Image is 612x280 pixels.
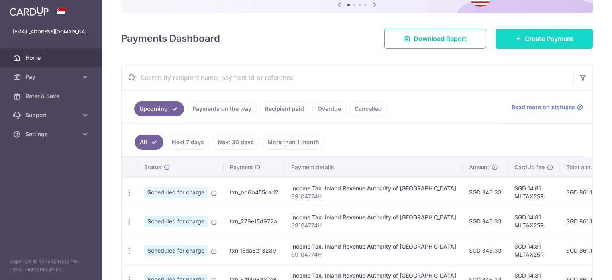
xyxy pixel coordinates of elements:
[144,245,208,256] span: Scheduled for charge
[285,157,463,178] th: Payment details
[224,178,285,207] td: txn_bd6b455cad2
[291,184,456,192] div: Income Tax. Inland Revenue Authority of [GEOGRAPHIC_DATA]
[291,221,456,229] p: S9104774H
[167,135,209,150] a: Next 7 days
[224,207,285,236] td: txn_279e15d972a
[25,54,78,62] span: Home
[144,163,161,171] span: Status
[134,101,184,116] a: Upcoming
[260,101,309,116] a: Recipient paid
[144,187,208,198] span: Scheduled for charge
[349,101,387,116] a: Cancelled
[463,236,508,265] td: SGD 846.33
[144,216,208,227] span: Scheduled for charge
[291,192,456,200] p: S9104774H
[469,163,489,171] span: Amount
[512,103,583,111] a: Read more on statuses
[291,272,456,280] div: Income Tax. Inland Revenue Authority of [GEOGRAPHIC_DATA]
[463,178,508,207] td: SGD 846.33
[463,207,508,236] td: SGD 846.33
[525,34,573,43] span: Create Payment
[262,135,324,150] a: More than 1 month
[291,251,456,258] p: S9104774H
[212,135,259,150] a: Next 30 days
[496,29,593,49] a: Create Payment
[514,163,545,171] span: CardUp fee
[508,178,560,207] td: SGD 14.81 MLTAX25R
[224,236,285,265] td: txn_15da8213289
[560,236,608,265] td: SGD 861.14
[121,31,220,46] h4: Payments Dashboard
[566,163,592,171] span: Total amt.
[13,28,89,36] p: [EMAIL_ADDRESS][DOMAIN_NAME]
[25,73,78,81] span: Pay
[10,6,49,16] img: CardUp
[312,101,346,116] a: Overdue
[414,34,467,43] span: Download Report
[25,111,78,119] span: Support
[384,29,486,49] a: Download Report
[560,207,608,236] td: SGD 861.14
[508,207,560,236] td: SGD 14.81 MLTAX25R
[135,135,163,150] a: All
[560,178,608,207] td: SGD 861.14
[508,236,560,265] td: SGD 14.81 MLTAX25R
[291,213,456,221] div: Income Tax. Inland Revenue Authority of [GEOGRAPHIC_DATA]
[122,65,573,90] input: Search by recipient name, payment id or reference
[224,157,285,178] th: Payment ID
[512,103,575,111] span: Read more on statuses
[291,243,456,251] div: Income Tax. Inland Revenue Authority of [GEOGRAPHIC_DATA]
[25,92,78,100] span: Refer & Save
[187,101,257,116] a: Payments on the way
[25,130,78,138] span: Settings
